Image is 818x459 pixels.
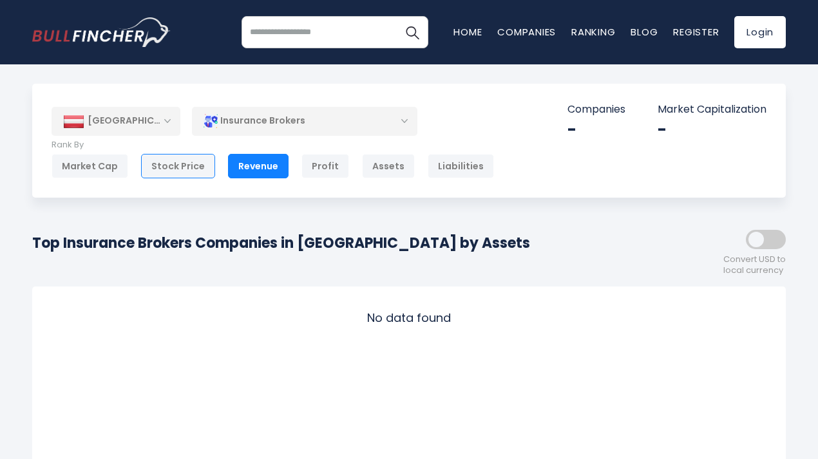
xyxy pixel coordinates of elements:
[673,25,719,39] a: Register
[631,25,658,39] a: Blog
[396,16,428,48] button: Search
[52,140,494,151] p: Rank By
[32,232,530,254] h1: Top Insurance Brokers Companies in [GEOGRAPHIC_DATA] by Assets
[723,254,786,276] span: Convert USD to local currency
[362,154,415,178] div: Assets
[734,16,786,48] a: Login
[658,103,766,117] p: Market Capitalization
[567,120,625,140] div: -
[658,120,766,140] div: -
[497,25,556,39] a: Companies
[301,154,349,178] div: Profit
[453,25,482,39] a: Home
[571,25,615,39] a: Ranking
[52,107,180,135] div: [GEOGRAPHIC_DATA]
[428,154,494,178] div: Liabilities
[141,154,215,178] div: Stock Price
[32,17,171,47] a: Go to homepage
[52,154,128,178] div: Market Cap
[32,17,171,47] img: bullfincher logo
[567,103,625,117] p: Companies
[192,106,417,136] div: Insurance Brokers
[228,154,289,178] div: Revenue
[43,297,775,338] div: No data found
